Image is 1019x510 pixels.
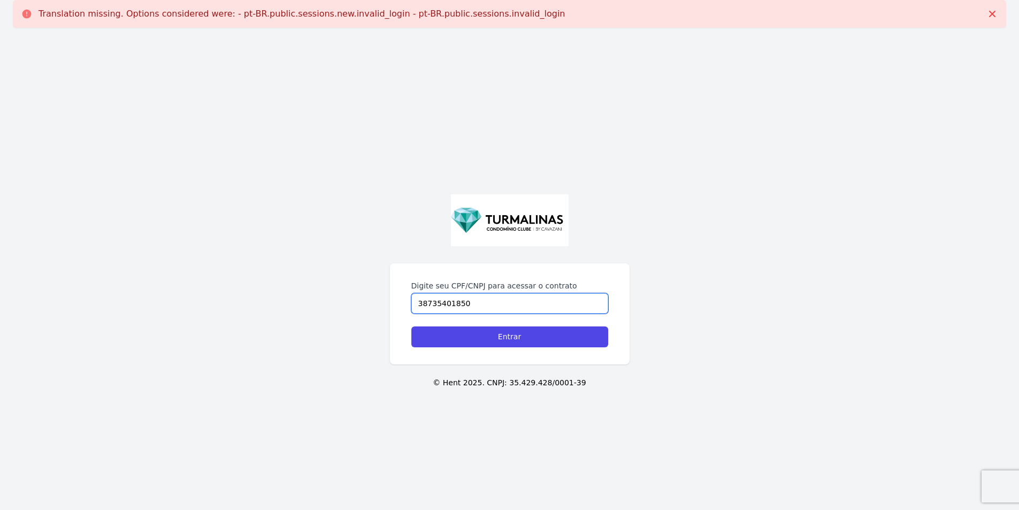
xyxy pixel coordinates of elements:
img: Captura%20de%20tela%202025-06-03%20144524.jpg [451,194,569,247]
input: Entrar [411,326,608,347]
input: Digite seu CPF ou CNPJ [411,293,608,314]
label: Digite seu CPF/CNPJ para acessar o contrato [411,280,608,291]
p: © Hent 2025. CNPJ: 35.429.428/0001-39 [17,377,1002,389]
p: Translation missing. Options considered were: - pt-BR.public.sessions.new.invalid_login - pt-BR.p... [39,9,565,19]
